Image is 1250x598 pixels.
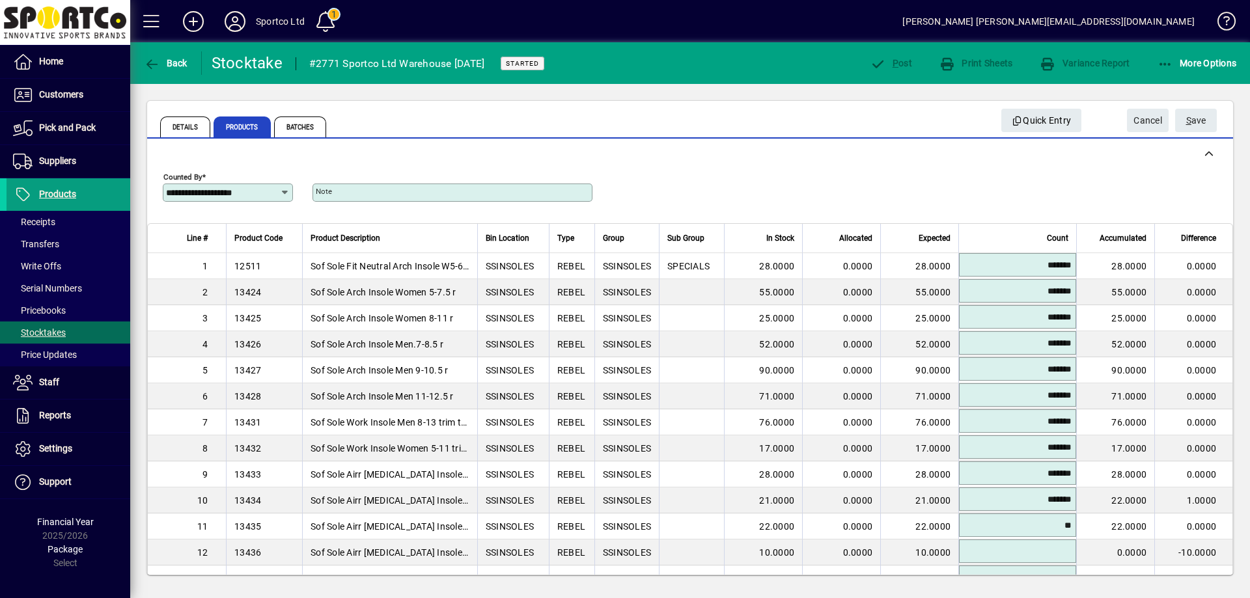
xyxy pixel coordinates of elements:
td: 28.0000 [724,253,802,279]
span: 13432 [234,443,261,454]
span: SSINSOLES [486,391,534,401]
span: Count [1047,231,1068,245]
span: Accumulated [1100,231,1146,245]
span: REBEL [557,313,585,323]
span: 5 [202,365,208,375]
span: REBEL [557,573,585,584]
span: Sub Group [667,231,704,245]
td: 0.0000 [802,461,880,487]
span: SSINSOLES [486,287,534,297]
span: In Stock [766,231,794,245]
span: SSINSOLES [603,469,651,480]
span: REBEL [557,339,585,349]
div: 28.0000 [1085,468,1146,481]
button: More Options [1154,51,1240,75]
span: Cancel [1133,110,1162,131]
td: 90.0000 [724,357,802,383]
button: Add [173,10,214,33]
div: 52.0000 [1085,338,1146,351]
span: Serial Numbers [13,283,82,293]
span: 13426 [234,339,261,349]
a: Pick and Pack [7,112,130,144]
a: Stocktakes [7,321,130,344]
div: #2771 Sportco Ltd Warehouse [DATE] [309,53,485,74]
span: Difference [1181,231,1216,245]
span: 13435 [234,521,261,532]
td: 0.0000 [1154,331,1232,357]
button: Profile [214,10,256,33]
span: REBEL [557,469,585,480]
span: Sof Sole Fit Neutral Arch Insole W5-6 r*** [311,261,481,271]
span: 11 [197,521,208,532]
span: SSINSOLES [486,313,534,323]
span: 6 [202,391,208,401]
span: Sof Sole Arch Insole Men.7-8.5 r [311,339,443,349]
span: 13 [197,573,208,584]
span: Package [48,544,83,554]
td: 0.0000 [802,383,880,409]
span: SSINSOLES [603,287,651,297]
td: -10.0000 [1154,539,1232,565]
div: 71.0000 [1085,390,1146,403]
span: Sof Sole Airr [MEDICAL_DATA] Insole Men 7-8.5 [311,521,506,532]
div: Type [557,231,587,245]
span: More Options [1158,58,1237,68]
td: 0.0000 [802,539,880,565]
div: 90.0000 [1085,364,1146,377]
span: 55.0000 [915,287,951,297]
span: 12511 [234,261,261,271]
td: 28.0000 [724,461,802,487]
mat-label: Note [316,187,332,196]
span: SSINSOLES [486,547,534,558]
span: Sof Sole Airr [MEDICAL_DATA] Insole Women 5-7.5 [311,469,520,480]
span: REBEL [557,495,585,506]
span: 4 [202,339,208,349]
span: Reports [39,410,71,420]
span: Batches [274,116,327,137]
td: 55.0000 [724,279,802,305]
span: REBEL [557,365,585,375]
div: 17.0000 [1085,442,1146,455]
span: REBEL [557,391,585,401]
td: 0.0000 [1154,513,1232,539]
a: Staff [7,366,130,399]
span: SSINSOLES [486,339,534,349]
span: Receipts [13,217,55,227]
span: SSINSOLES [603,495,651,506]
td: 0.0000 [802,487,880,513]
span: Product Code [234,231,283,245]
div: Bin Location [486,231,541,245]
td: 22.0000 [724,513,802,539]
a: Price Updates [7,344,130,366]
span: 38.0000 [915,573,951,584]
a: Reports [7,400,130,432]
span: SSINSOLES [603,521,651,532]
span: Sof Sole Airr [MEDICAL_DATA] Insole Men 11-12.5 [311,573,517,584]
span: 13428 [234,391,261,401]
span: 13436 [234,547,261,558]
span: Sof Sole Arch Insole Men 9-10.5 r [311,365,448,375]
span: Product Description [311,231,380,245]
td: 0.0000 [802,435,880,461]
span: 13431 [234,417,261,428]
span: 7 [202,417,208,428]
td: 0.0000 [802,331,880,357]
div: 28.0000 [1085,260,1146,273]
td: 21.0000 [724,487,802,513]
button: Quick Entry [1001,109,1081,132]
span: REBEL [557,287,585,297]
span: 13434 [234,495,261,506]
span: REBEL [557,521,585,532]
span: 71.0000 [915,391,951,401]
span: Sof Sole Arch Insole Women 5-7.5 r [311,287,456,297]
td: 0.0000 [1154,305,1232,331]
span: Staff [39,377,59,387]
span: SSINSOLES [486,443,534,454]
span: Stocktakes [13,327,66,338]
span: SSINSOLES [603,417,651,428]
div: Product Description [311,231,469,245]
span: Products [214,116,271,137]
span: SSINSOLES [486,417,534,428]
span: Suppliers [39,156,76,166]
div: Line # [164,231,219,245]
